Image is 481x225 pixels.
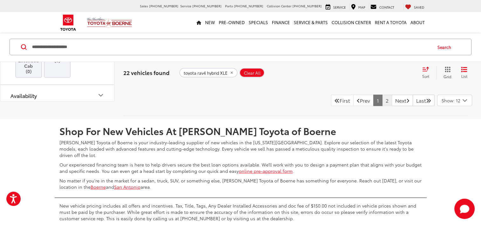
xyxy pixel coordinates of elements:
[443,74,451,79] span: Grid
[292,3,322,8] span: [PHONE_NUMBER]
[353,95,374,106] a: Previous PagePrev
[454,199,475,219] button: Toggle Chat Window
[357,98,360,103] i: Previous Page
[59,139,422,158] p: [PERSON_NAME] Toyota of Boerne is your industry-leading supplier of new vehicles in the [US_STATE...
[0,85,115,106] button: AvailabilityAvailability
[414,5,424,10] span: Saved
[331,95,354,106] a: First PageFirst
[436,66,456,79] button: Grid View
[59,202,422,222] p: New vehicle pricing includes all offers and incentives. Tax, Title, Tags, Any Dealer Installed Ac...
[369,3,396,10] a: Contact
[334,98,340,103] i: First Page
[442,97,460,104] span: Show: 12
[217,12,247,32] a: Pre-Owned
[140,3,148,8] span: Sales
[392,95,413,106] a: NextNext Page
[149,3,178,8] span: [PHONE_NUMBER]
[333,5,346,10] span: Service
[16,35,42,74] label: Truck - Extended Cab (0)
[239,168,293,174] a: online pre-approval form
[192,3,222,8] span: [PHONE_NUMBER]
[437,95,472,106] button: Select number of vehicles per page
[10,92,37,99] div: Availability
[373,95,382,106] a: 1
[419,66,436,79] button: Select sort value
[244,70,261,75] span: Clear All
[234,3,263,8] span: [PHONE_NUMBER]
[406,98,409,103] i: Next Page
[456,66,472,79] button: List View
[87,17,132,28] img: Vic Vaughan Toyota of Boerne
[203,12,217,32] a: New
[382,95,392,106] a: 2
[349,3,367,10] a: Map
[225,3,233,8] span: Parts
[184,70,228,75] span: toyota rav4 hybrid XLE
[422,73,429,79] span: Sort
[45,35,70,64] label: Van (0)
[270,12,292,32] a: Finance
[413,95,435,106] a: LastLast Page
[330,12,373,32] a: Collision Center
[373,12,409,32] a: Rent a Toyota
[56,12,80,33] img: Toyota
[59,177,422,190] p: No matter if you're in the market for a sedan, truck, SUV, or something else, [PERSON_NAME] Toyot...
[358,5,365,10] span: Map
[97,92,105,99] div: Availability
[461,73,467,79] span: List
[247,12,270,32] a: Specials
[403,3,426,10] a: My Saved Vehicles
[409,12,427,32] a: About
[292,12,330,32] a: Service & Parts: Opens in a new tab
[454,199,475,219] svg: Start Chat
[239,68,265,78] button: Clear All
[179,68,237,78] button: remove toyota%20rav4%20hybrid%20XLE
[180,3,191,8] span: Service
[426,98,431,103] i: Last Page
[267,3,292,8] span: Collision Center
[59,126,422,136] h2: Shop For New Vehicles At [PERSON_NAME] Toyota of Boerne
[431,39,460,55] button: Search
[324,3,347,10] a: Service
[379,5,394,10] span: Contact
[91,184,106,190] a: Boerne
[31,39,431,55] input: Search by Make, Model, or Keyword
[195,12,203,32] a: Home
[114,184,141,190] a: San Antonio
[123,69,169,76] span: 22 vehicles found
[59,161,422,174] p: Our experienced financing team is here to help drivers secure the best loan options available. We...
